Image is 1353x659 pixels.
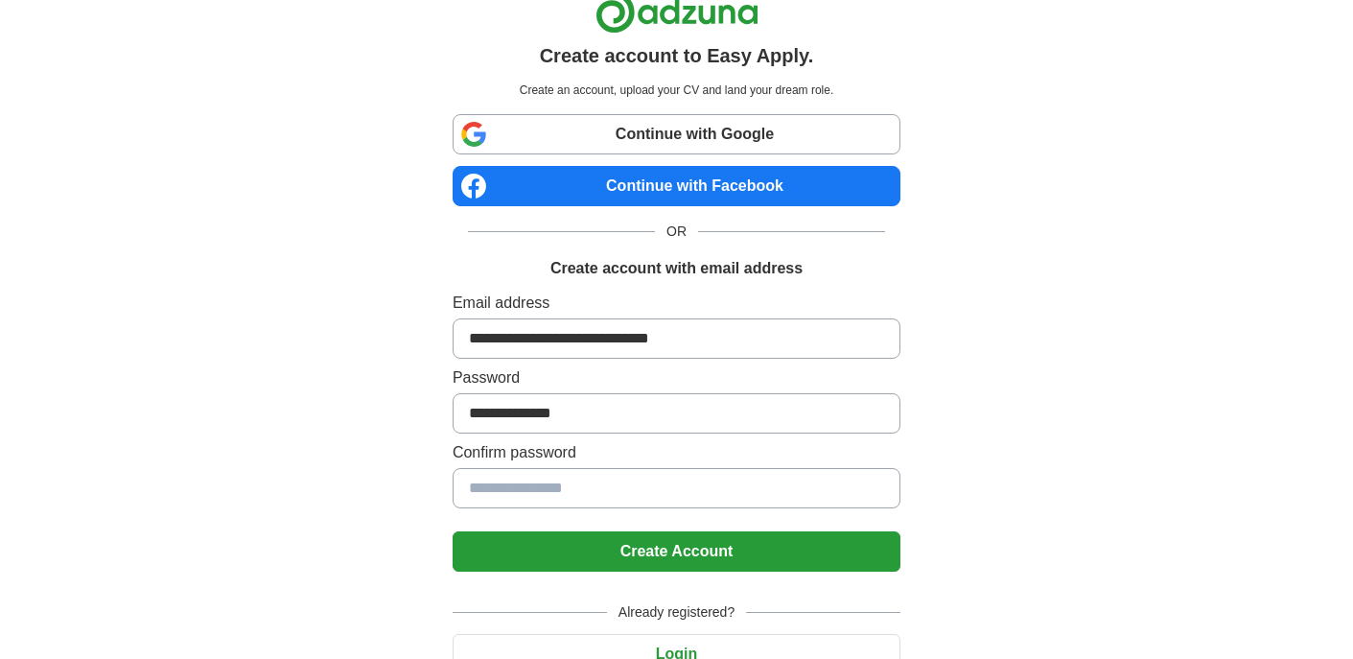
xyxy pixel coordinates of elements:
[453,441,900,464] label: Confirm password
[607,602,746,623] span: Already registered?
[453,292,900,315] label: Email address
[453,114,900,154] a: Continue with Google
[453,166,900,206] a: Continue with Facebook
[655,222,698,242] span: OR
[453,366,900,389] label: Password
[456,82,897,99] p: Create an account, upload your CV and land your dream role.
[540,41,814,70] h1: Create account to Easy Apply.
[453,531,900,572] button: Create Account
[550,257,803,280] h1: Create account with email address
